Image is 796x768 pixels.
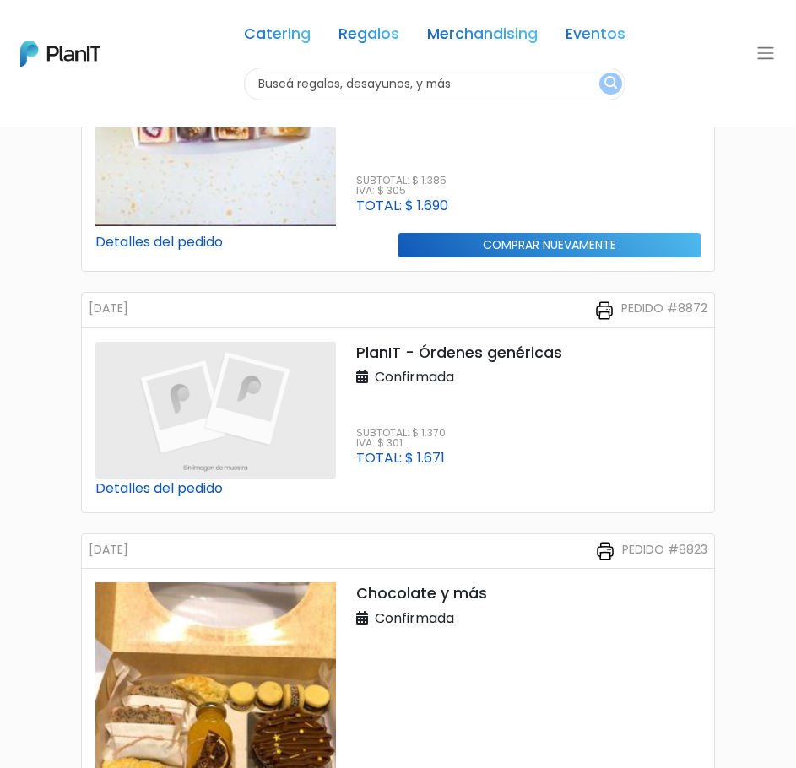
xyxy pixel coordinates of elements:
[356,582,701,604] p: Chocolate y más
[595,541,615,561] img: printer-31133f7acbd7ec30ea1ab4a3b6864c9b5ed483bd8d1a339becc4798053a55bbc.svg
[566,27,625,47] a: Eventos
[95,479,223,498] a: Detalles del pedido
[89,300,128,321] small: [DATE]
[244,68,625,100] input: Buscá regalos, desayunos, y más
[87,16,243,49] div: ¿Necesitás ayuda?
[338,27,399,47] a: Regalos
[356,367,454,387] p: Confirmada
[95,342,336,479] img: planit_placeholder-9427b205c7ae5e9bf800e9d23d5b17a34c4c1a44177066c4629bad40f2d9547d.png
[356,438,446,448] p: IVA: $ 301
[356,176,448,186] p: Subtotal: $ 1.385
[356,342,701,364] p: PlanIT - Órdenes genéricas
[356,428,446,438] p: Subtotal: $ 1.370
[356,199,448,213] p: Total: $ 1.690
[398,233,701,257] input: Comprar nuevamente
[621,300,707,321] small: Pedido #8872
[622,541,707,562] small: Pedido #8823
[20,41,100,67] img: PlanIt Logo
[244,27,311,47] a: Catering
[604,76,617,92] img: search_button-432b6d5273f82d61273b3651a40e1bd1b912527efae98b1b7a1b2c0702e16a8d.svg
[89,541,128,562] small: [DATE]
[356,608,454,629] p: Confirmada
[427,27,538,47] a: Merchandising
[95,232,223,251] a: Detalles del pedido
[594,300,615,321] img: printer-31133f7acbd7ec30ea1ab4a3b6864c9b5ed483bd8d1a339becc4798053a55bbc.svg
[356,452,446,465] p: Total: $ 1.671
[356,186,448,196] p: IVA: $ 305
